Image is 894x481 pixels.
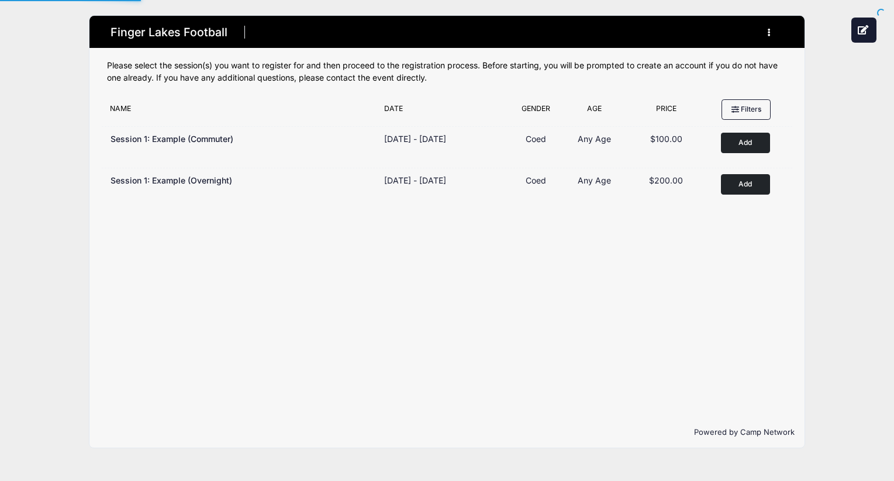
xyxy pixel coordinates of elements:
div: Date [378,103,509,120]
button: Filters [722,99,771,119]
h1: Finger Lakes Football [107,22,232,43]
span: Coed [526,134,546,144]
div: Age [564,103,626,120]
div: [DATE] - [DATE] [384,133,446,145]
span: $200.00 [649,175,683,185]
div: Name [104,103,378,120]
button: Add [721,133,770,153]
div: [DATE] - [DATE] [384,174,446,186]
button: Add [721,174,770,195]
span: Session 1: Example (Overnight) [111,175,232,185]
div: Please select the session(s) you want to register for and then proceed to the registration proces... [107,60,788,84]
span: $100.00 [650,134,682,144]
span: Any Age [578,134,611,144]
div: Gender [509,103,564,120]
span: Any Age [578,175,611,185]
span: Coed [526,175,546,185]
p: Powered by Camp Network [99,427,795,438]
span: Session 1: Example (Commuter) [111,134,233,144]
div: Price [625,103,707,120]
